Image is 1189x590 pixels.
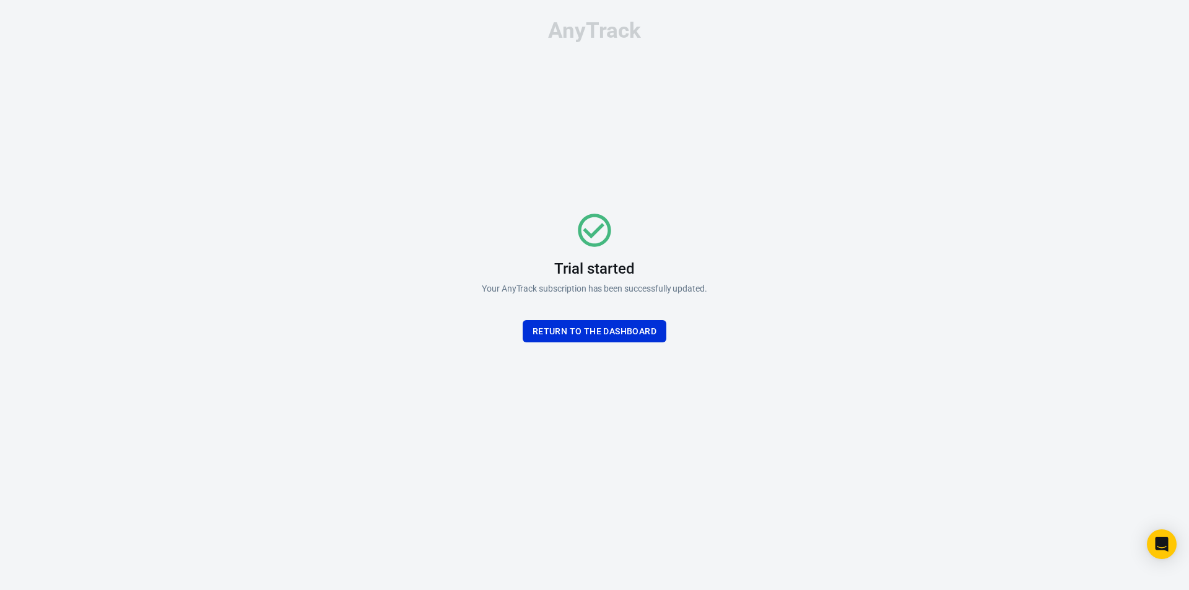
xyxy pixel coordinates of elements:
p: Your AnyTrack subscription has been successfully updated. [482,282,707,295]
div: Open Intercom Messenger [1147,529,1177,559]
h3: Trial started [554,260,634,277]
button: Return To the dashboard [523,320,666,343]
div: AnyTrack [409,20,780,41]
